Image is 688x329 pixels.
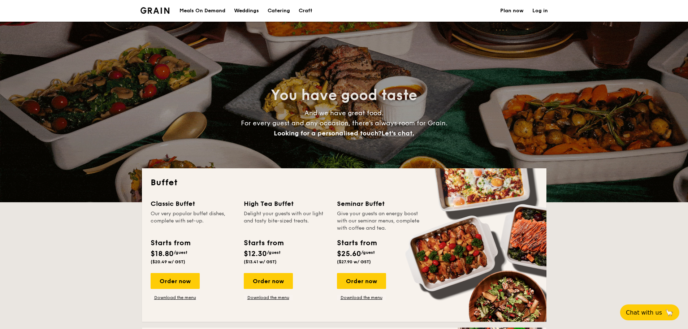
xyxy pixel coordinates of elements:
[151,259,185,264] span: ($20.49 w/ GST)
[274,129,381,137] span: Looking for a personalised touch?
[244,238,283,248] div: Starts from
[244,210,328,232] div: Delight your guests with our light and tasty bite-sized treats.
[337,210,421,232] div: Give your guests an energy boost with our seminar menus, complete with coffee and tea.
[361,250,375,255] span: /guest
[620,304,679,320] button: Chat with us🦙
[241,109,447,137] span: And we have great food. For every guest and any occasion, there’s always room for Grain.
[337,273,386,289] div: Order now
[337,250,361,258] span: $25.60
[140,7,170,14] img: Grain
[244,295,293,300] a: Download the menu
[151,238,190,248] div: Starts from
[244,259,277,264] span: ($13.41 w/ GST)
[151,199,235,209] div: Classic Buffet
[626,309,662,316] span: Chat with us
[151,177,538,189] h2: Buffet
[244,199,328,209] div: High Tea Buffet
[140,7,170,14] a: Logotype
[665,308,674,317] span: 🦙
[151,210,235,232] div: Our very popular buffet dishes, complete with set-up.
[381,129,414,137] span: Let's chat.
[151,273,200,289] div: Order now
[151,295,200,300] a: Download the menu
[337,199,421,209] div: Seminar Buffet
[267,250,281,255] span: /guest
[151,250,174,258] span: $18.80
[337,238,376,248] div: Starts from
[271,87,417,104] span: You have good taste
[337,259,371,264] span: ($27.90 w/ GST)
[337,295,386,300] a: Download the menu
[244,250,267,258] span: $12.30
[244,273,293,289] div: Order now
[174,250,187,255] span: /guest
